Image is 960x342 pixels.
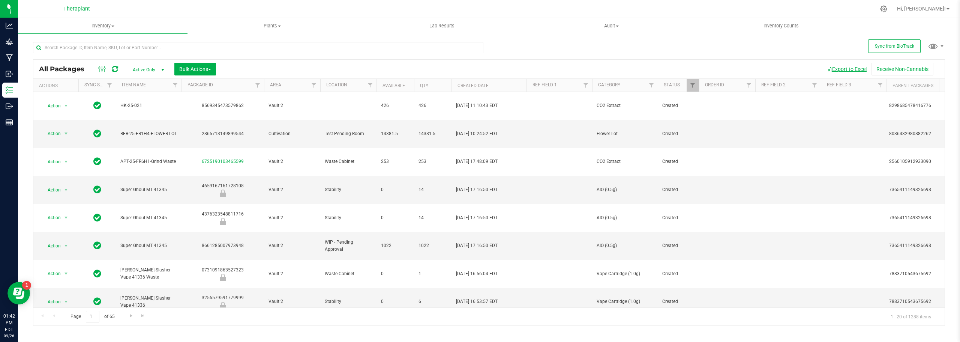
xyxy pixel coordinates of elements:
[252,79,264,92] a: Filter
[597,102,653,109] span: CO2 Extract
[39,65,92,73] span: All Packages
[662,298,694,305] span: Created
[103,79,116,92] a: Filter
[180,218,265,225] div: Newly Received
[662,214,694,221] span: Created
[597,186,653,193] span: AIO (0.5g)
[268,214,316,221] span: Vault 2
[6,54,13,62] inline-svg: Manufacturing
[418,270,447,277] span: 1
[6,102,13,110] inline-svg: Outbound
[39,83,75,88] div: Actions
[662,242,694,249] span: Created
[889,186,959,193] div: Value 1: 7365411149326698
[325,158,372,165] span: Waste Cabinet
[93,156,101,167] span: In Sync
[120,186,177,193] span: Super Ghoul MT 41345
[179,66,211,72] span: Bulk Actions
[526,18,696,34] a: Audit
[874,79,886,92] a: Filter
[64,311,121,322] span: Page of 65
[662,102,694,109] span: Created
[418,102,447,109] span: 426
[61,101,71,111] span: select
[808,79,821,92] a: Filter
[382,83,405,88] a: Available
[180,182,265,197] div: 4659167161728108
[122,82,146,87] a: Item Name
[381,186,409,193] span: 0
[41,241,61,251] span: Action
[868,39,921,53] button: Sync from BioTrack
[743,79,755,92] a: Filter
[120,295,177,309] span: [PERSON_NAME] Slasher Vape 41336
[41,297,61,307] span: Action
[532,82,557,87] a: Ref Field 1
[597,270,653,277] span: Vape Cartridge (1.0g)
[871,63,933,75] button: Receive Non-Cannabis
[457,83,489,88] a: Created Date
[705,82,724,87] a: Order Id
[325,239,372,253] span: WIP - Pending Approval
[126,311,136,321] a: Go to the next page
[326,82,347,87] a: Location
[761,82,786,87] a: Ref Field 2
[456,214,498,221] span: [DATE] 17:16:50 EDT
[174,63,216,75] button: Bulk Actions
[268,270,316,277] span: Vault 2
[93,100,101,111] span: In Sync
[6,22,13,29] inline-svg: Analytics
[120,214,177,221] span: Super Ghoul MT 41345
[180,242,265,249] div: 8661285007973948
[93,128,101,139] span: In Sync
[381,102,409,109] span: 426
[180,190,265,197] div: Newly Received
[41,268,61,279] span: Action
[268,158,316,165] span: Vault 2
[687,79,699,92] a: Filter
[120,102,177,109] span: HK-25-021
[456,298,498,305] span: [DATE] 16:53:57 EDT
[6,38,13,45] inline-svg: Grow
[381,298,409,305] span: 0
[597,298,653,305] span: Vape Cartridge (1.0g)
[889,102,959,109] div: Value 1: 8298685478416776
[187,82,213,87] a: Package ID
[821,63,871,75] button: Export to Excel
[188,23,357,29] span: Plants
[420,83,428,88] a: Qty
[357,18,526,34] a: Lab Results
[418,186,447,193] span: 14
[120,158,177,165] span: APT-25-FR6H1-Grind Waste
[418,298,447,305] span: 6
[180,130,265,137] div: 2865713149899544
[598,82,620,87] a: Category
[93,184,101,195] span: In Sync
[364,79,376,92] a: Filter
[879,5,888,12] div: Manage settings
[86,311,99,322] input: 1
[456,186,498,193] span: [DATE] 17:16:50 EDT
[662,270,694,277] span: Created
[93,240,101,251] span: In Sync
[597,214,653,221] span: AIO (0.5g)
[325,130,372,137] span: Test Pending Room
[6,86,13,94] inline-svg: Inventory
[662,130,694,137] span: Created
[827,82,851,87] a: Ref Field 3
[180,274,265,281] div: Newly Received
[6,70,13,78] inline-svg: Inbound
[3,333,15,339] p: 09/26
[662,158,694,165] span: Created
[456,102,498,109] span: [DATE] 11:10:43 EDT
[645,79,658,92] a: Filter
[381,242,409,249] span: 1022
[325,186,372,193] span: Stability
[456,158,498,165] span: [DATE] 17:48:09 EDT
[41,101,61,111] span: Action
[3,313,15,333] p: 01:42 PM EDT
[138,311,148,321] a: Go to the last page
[18,23,187,29] span: Inventory
[456,130,498,137] span: [DATE] 10:24:52 EDT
